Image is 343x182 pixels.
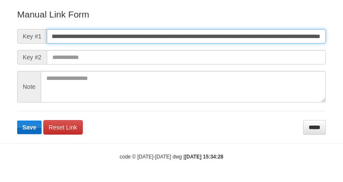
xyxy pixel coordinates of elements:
button: Save [17,120,42,134]
span: Save [22,124,36,131]
a: Reset Link [43,120,83,135]
strong: [DATE] 15:34:28 [185,154,223,160]
span: Reset Link [49,124,77,131]
small: code © [DATE]-[DATE] dwg | [120,154,223,160]
span: Note [17,71,41,103]
p: Manual Link Form [17,8,326,21]
span: Key #2 [17,50,47,65]
span: Key #1 [17,29,47,44]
